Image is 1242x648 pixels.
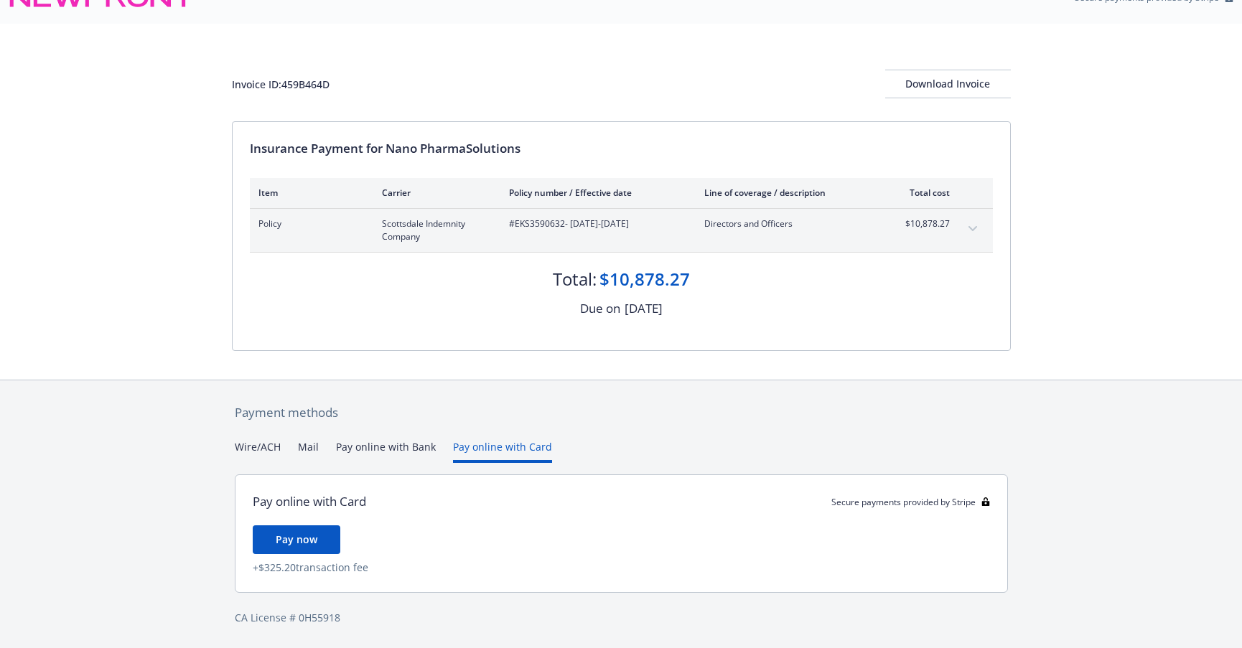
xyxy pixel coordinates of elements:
[704,217,873,230] span: Directors and Officers
[235,439,281,463] button: Wire/ACH
[831,496,990,508] div: Secure payments provided by Stripe
[258,187,359,199] div: Item
[625,299,663,318] div: [DATE]
[253,525,340,554] button: Pay now
[336,439,436,463] button: Pay online with Bank
[599,267,690,291] div: $10,878.27
[298,439,319,463] button: Mail
[885,70,1011,98] button: Download Invoice
[896,217,950,230] span: $10,878.27
[896,187,950,199] div: Total cost
[704,187,873,199] div: Line of coverage / description
[232,77,330,92] div: Invoice ID: 459B464D
[250,139,993,158] div: Insurance Payment for Nano PharmaSolutions
[382,217,486,243] span: Scottsdale Indemnity Company
[235,403,1008,422] div: Payment methods
[553,267,597,291] div: Total:
[253,492,366,511] div: Pay online with Card
[258,217,359,230] span: Policy
[580,299,620,318] div: Due on
[253,560,990,575] div: + $325.20 transaction fee
[235,610,1008,625] div: CA License # 0H55918
[382,187,486,199] div: Carrier
[509,217,681,230] span: #EKS3590632 - [DATE]-[DATE]
[961,217,984,240] button: expand content
[453,439,552,463] button: Pay online with Card
[509,187,681,199] div: Policy number / Effective date
[276,532,317,546] span: Pay now
[250,209,993,252] div: PolicyScottsdale Indemnity Company#EKS3590632- [DATE]-[DATE]Directors and Officers$10,878.27expan...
